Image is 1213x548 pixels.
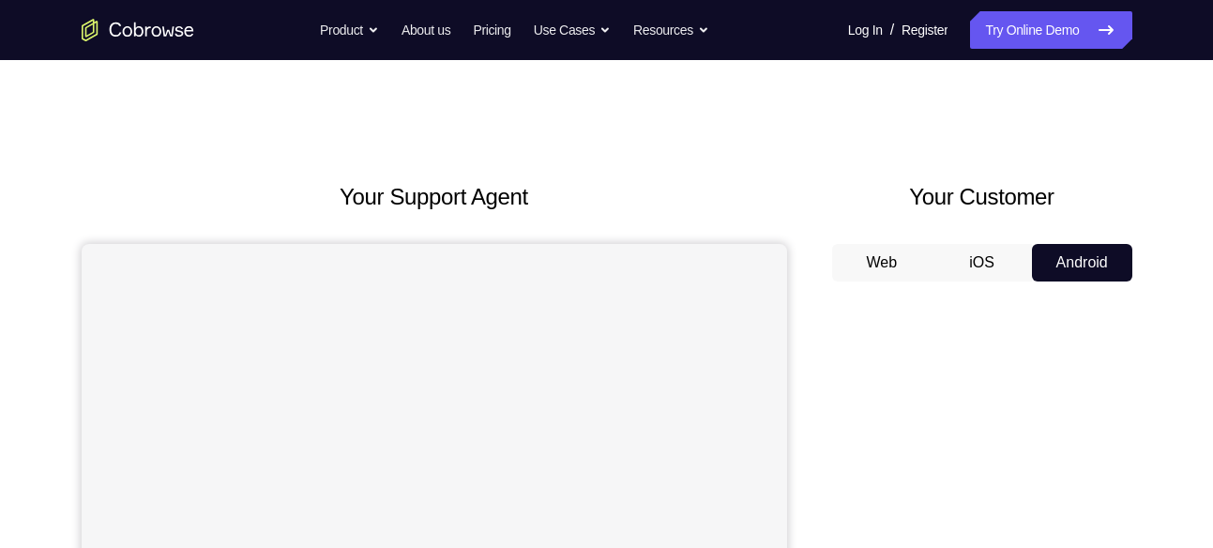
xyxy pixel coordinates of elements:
span: / [890,19,894,41]
button: Resources [633,11,709,49]
h2: Your Customer [832,180,1132,214]
a: Try Online Demo [970,11,1131,49]
button: Use Cases [534,11,611,49]
button: Web [832,244,932,282]
h2: Your Support Agent [82,180,787,214]
a: Log In [848,11,883,49]
a: Go to the home page [82,19,194,41]
button: Product [320,11,379,49]
button: iOS [932,244,1032,282]
a: About us [402,11,450,49]
a: Register [902,11,948,49]
a: Pricing [473,11,510,49]
button: Android [1032,244,1132,282]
